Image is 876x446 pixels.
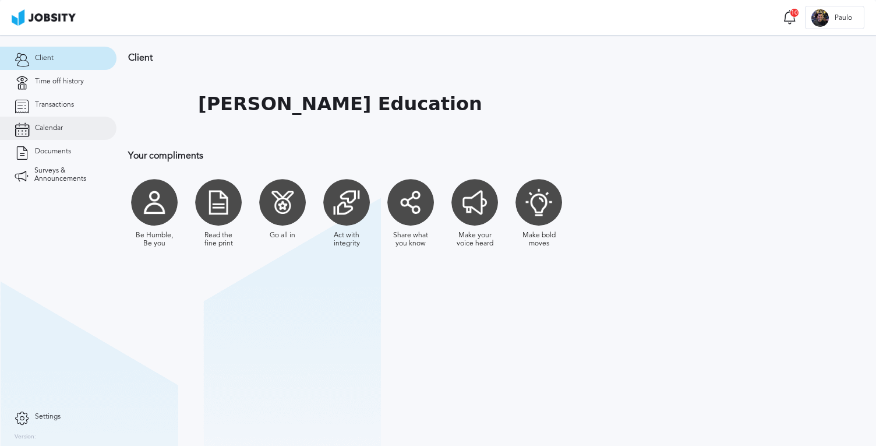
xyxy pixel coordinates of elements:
[12,9,76,26] img: ab4bad089aa723f57921c736e9817d99.png
[35,101,74,109] span: Transactions
[34,167,102,183] span: Surveys & Announcements
[35,54,54,62] span: Client
[15,434,36,441] label: Version:
[829,14,858,22] span: Paulo
[805,6,864,29] button: PPaulo
[128,52,760,63] h3: Client
[35,413,61,421] span: Settings
[198,93,482,115] h1: [PERSON_NAME] Education
[326,231,367,248] div: Act with integrity
[35,78,84,86] span: Time off history
[35,148,71,156] span: Documents
[35,124,63,132] span: Calendar
[270,231,295,240] div: Go all in
[198,231,239,248] div: Read the fine print
[790,8,799,17] div: 10
[128,150,760,161] h3: Your compliments
[390,231,431,248] div: Share what you know
[134,231,175,248] div: Be Humble, Be you
[811,9,829,27] div: P
[518,231,559,248] div: Make bold moves
[454,231,495,248] div: Make your voice heard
